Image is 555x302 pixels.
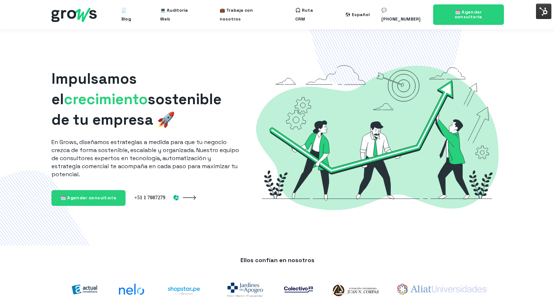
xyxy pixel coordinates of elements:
img: Grows-Growth-Marketing-Hacking-Hubspot [251,53,504,222]
img: grows - hubspot [51,8,97,22]
span: crecimiento [64,90,148,109]
a: 💬 [PHONE_NUMBER] [381,3,424,26]
a: 💻 Auditoría Web [160,3,196,26]
p: En Grows, diseñamos estrategias a medida para que tu negocio crezca de forma sostenible, escalabl... [51,138,239,178]
a: 🗓️ Agendar consultoría [433,4,504,25]
img: jardines-del-apogeo [224,278,266,300]
div: Español [352,10,370,19]
img: Interruptor del menú de herramientas de HubSpot [536,4,551,19]
img: actual-inmobiliaria [68,280,102,299]
span: 🗓️ Agendar consultoría [61,195,117,201]
span: 🗓️ Agendar consultoría [455,9,482,20]
img: Perú +51 1 7087279 [134,194,179,201]
a: 🗓️ Agendar consultoría [51,190,126,206]
img: aliat-universidades [397,284,487,295]
a: 💼 Trabaja con nosotros [220,3,272,26]
a: 🧾 Blog [121,3,136,26]
img: logo-Corpas [331,281,380,298]
p: Ellos confían en nosotros [59,256,497,264]
img: shoptarpe [162,281,206,298]
img: co23 [284,286,313,292]
h1: Impulsamos el sostenible de tu empresa 🚀 [51,69,239,130]
a: 🎧 Ruta CRM [295,3,322,26]
img: nelo [119,284,144,295]
iframe: Chat Widget [519,267,555,302]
